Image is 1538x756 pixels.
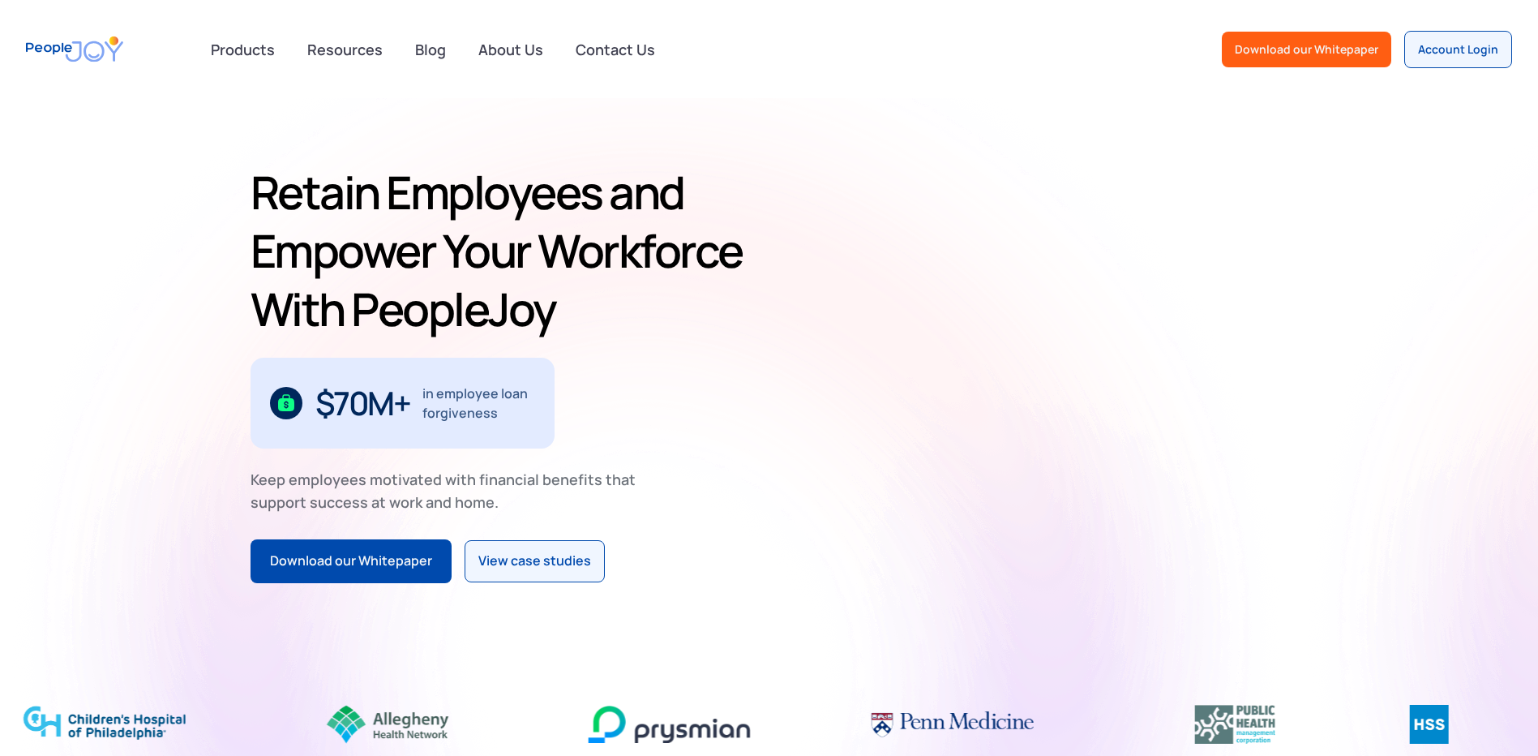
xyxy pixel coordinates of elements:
[26,26,123,72] a: home
[1404,31,1512,68] a: Account Login
[1418,41,1498,58] div: Account Login
[251,163,763,338] h1: Retain Employees and Empower Your Workforce With PeopleJoy
[315,390,410,416] div: $70M+
[422,384,535,423] div: in employee loan forgiveness
[478,551,591,572] div: View case studies
[201,33,285,66] div: Products
[405,32,456,67] a: Blog
[251,468,649,513] div: Keep employees motivated with financial benefits that support success at work and home.
[469,32,553,67] a: About Us
[298,32,392,67] a: Resources
[566,32,665,67] a: Contact Us
[1222,32,1391,67] a: Download our Whitepaper
[251,539,452,583] a: Download our Whitepaper
[251,358,555,449] div: 1 / 3
[1235,41,1378,58] div: Download our Whitepaper
[270,551,432,572] div: Download our Whitepaper
[465,540,605,582] a: View case studies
